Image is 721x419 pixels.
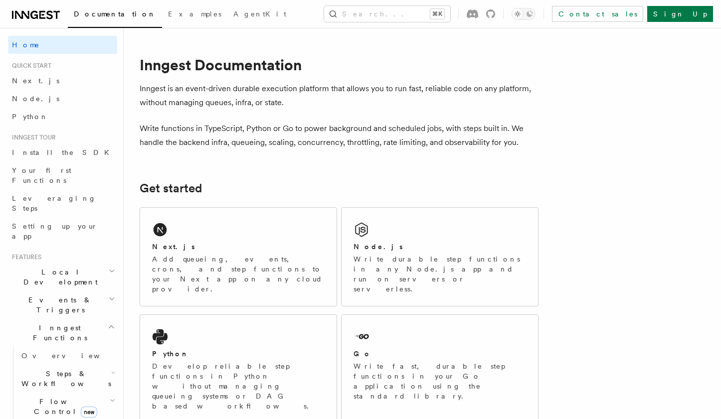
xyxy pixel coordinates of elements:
a: Get started [140,181,202,195]
span: Install the SDK [12,148,115,156]
a: Node.jsWrite durable step functions in any Node.js app and run on servers or serverless. [341,207,539,306]
span: Quick start [8,62,51,70]
span: Python [12,113,48,121]
span: Home [12,40,40,50]
span: Steps & Workflows [17,369,111,389]
p: Inngest is an event-driven durable execution platform that allows you to run fast, reliable code ... [140,82,539,110]
h2: Go [354,349,371,359]
a: Your first Functions [8,161,117,189]
h2: Next.js [152,242,195,252]
span: Node.js [12,95,59,103]
a: Examples [162,3,227,27]
p: Write durable step functions in any Node.js app and run on servers or serverless. [354,254,526,294]
a: Node.js [8,90,117,108]
button: Events & Triggers [8,291,117,319]
a: Leveraging Steps [8,189,117,217]
span: Inngest Functions [8,323,108,343]
a: AgentKit [227,3,292,27]
span: Setting up your app [12,222,98,240]
span: Leveraging Steps [12,194,96,212]
button: Toggle dark mode [512,8,536,20]
a: Next.jsAdd queueing, events, crons, and step functions to your Next app on any cloud provider. [140,207,337,306]
span: Next.js [12,77,59,85]
button: Steps & Workflows [17,365,117,393]
a: Next.js [8,72,117,90]
a: Home [8,36,117,54]
span: Your first Functions [12,166,71,184]
span: Local Development [8,267,109,287]
p: Write fast, durable step functions in your Go application using the standard library. [354,361,526,401]
a: Install the SDK [8,143,117,161]
button: Search...⌘K [324,6,450,22]
button: Inngest Functions [8,319,117,347]
a: Documentation [68,3,162,28]
span: Documentation [74,10,156,18]
span: Examples [168,10,221,18]
h1: Inngest Documentation [140,56,539,74]
span: Inngest tour [8,134,56,141]
a: Setting up your app [8,217,117,245]
h2: Python [152,349,189,359]
span: new [81,407,97,418]
p: Write functions in TypeScript, Python or Go to power background and scheduled jobs, with steps bu... [140,122,539,149]
h2: Node.js [354,242,403,252]
kbd: ⌘K [430,9,444,19]
span: Features [8,253,41,261]
p: Add queueing, events, crons, and step functions to your Next app on any cloud provider. [152,254,325,294]
a: Overview [17,347,117,365]
span: AgentKit [233,10,286,18]
span: Overview [21,352,124,360]
p: Develop reliable step functions in Python without managing queueing systems or DAG based workflows. [152,361,325,411]
a: Contact sales [552,6,643,22]
button: Local Development [8,263,117,291]
a: Sign Up [647,6,713,22]
span: Events & Triggers [8,295,109,315]
span: Flow Control [17,397,110,417]
a: Python [8,108,117,126]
